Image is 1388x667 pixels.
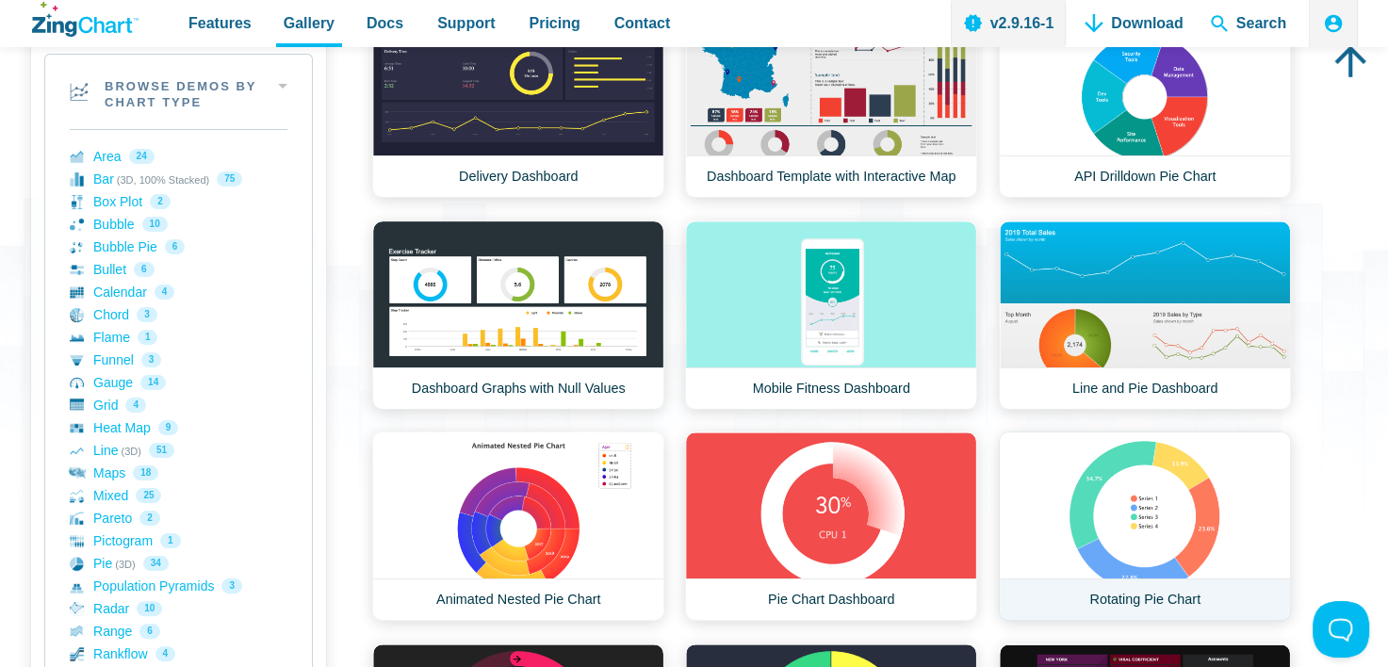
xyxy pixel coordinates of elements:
[529,10,580,36] span: Pricing
[45,55,312,130] h2: Browse Demos By Chart Type
[999,8,1291,198] a: API Drilldown Pie Chart
[188,10,252,36] span: Features
[1313,601,1369,658] iframe: Toggle Customer Support
[685,220,977,410] a: Mobile Fitness Dashboard
[372,431,664,621] a: Animated Nested Pie Chart
[614,10,671,36] span: Contact
[372,8,664,198] a: Delivery Dashboard
[685,8,977,198] a: Dashboard Template with Interactive Map
[437,10,495,36] span: Support
[372,220,664,410] a: Dashboard Graphs with Null Values
[367,10,403,36] span: Docs
[284,10,335,36] span: Gallery
[999,431,1291,621] a: Rotating Pie Chart
[685,431,977,621] a: Pie Chart Dashboard
[999,220,1291,410] a: Line and Pie Dashboard
[32,2,139,37] a: ZingChart Logo. Click to return to the homepage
